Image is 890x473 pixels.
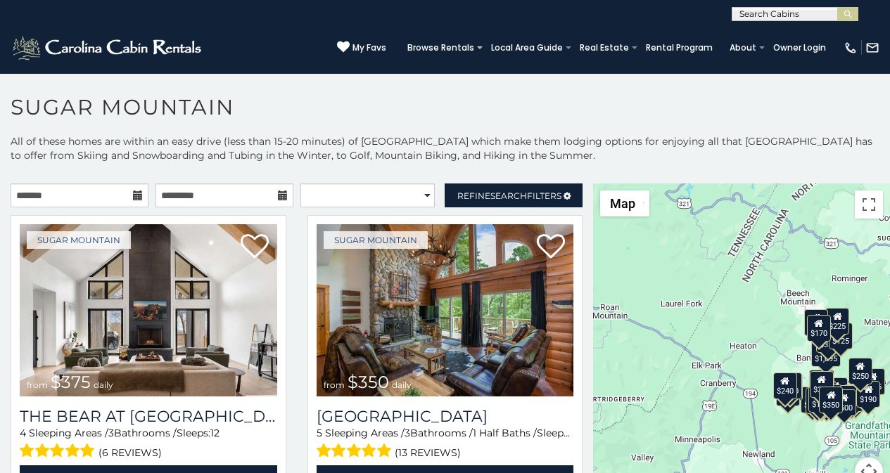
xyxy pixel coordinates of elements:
div: $175 [808,386,832,413]
a: The Bear At [GEOGRAPHIC_DATA] [20,407,277,426]
span: 4 [20,427,26,439]
img: Grouse Moor Lodge [317,224,574,396]
div: $1,095 [811,340,841,367]
span: $375 [51,372,91,392]
a: Add to favorites [537,233,565,262]
div: $225 [825,308,849,335]
div: $300 [810,371,834,398]
h3: The Bear At Sugar Mountain [20,407,277,426]
a: Add to favorites [241,233,269,262]
span: (6 reviews) [98,443,162,462]
a: Local Area Guide [484,38,570,58]
div: $240 [804,309,828,336]
a: [GEOGRAPHIC_DATA] [317,407,574,426]
span: Search [490,190,527,201]
img: White-1-2.png [11,34,205,62]
a: Sugar Mountain [27,231,131,249]
a: RefineSearchFilters [445,183,583,207]
a: Real Estate [573,38,636,58]
a: Browse Rentals [400,38,481,58]
a: About [723,38,763,58]
div: $170 [807,315,831,342]
button: Change map style [600,190,649,216]
span: 12 [571,427,580,439]
div: $155 [861,368,885,395]
span: daily [94,380,113,390]
div: $190 [809,370,833,396]
div: Sleeping Areas / Bathrooms / Sleeps: [317,426,574,462]
div: $240 [773,372,797,399]
span: from [27,380,48,390]
h3: Grouse Moor Lodge [317,407,574,426]
div: $500 [832,389,856,416]
a: Grouse Moor Lodge from $350 daily [317,224,574,396]
span: 3 [108,427,114,439]
div: $125 [829,323,853,349]
img: phone-regular-white.png [844,41,858,55]
a: Sugar Mountain [324,231,428,249]
a: My Favs [337,41,386,55]
span: Refine Filters [457,190,561,201]
div: $250 [848,358,872,384]
span: 3 [405,427,410,439]
div: $155 [806,387,829,414]
span: $350 [348,372,389,392]
img: The Bear At Sugar Mountain [20,224,277,396]
span: 5 [317,427,322,439]
button: Toggle fullscreen view [855,190,883,219]
div: $190 [856,381,880,408]
img: mail-regular-white.png [865,41,879,55]
span: My Favs [352,41,386,54]
div: $200 [824,377,848,404]
span: 12 [210,427,220,439]
div: Sleeping Areas / Bathrooms / Sleeps: [20,426,277,462]
div: $350 [819,387,843,413]
span: from [324,380,345,390]
span: daily [392,380,412,390]
div: $195 [839,385,863,412]
a: The Bear At Sugar Mountain from $375 daily [20,224,277,396]
span: 1 Half Baths / [473,427,537,439]
a: Rental Program [639,38,720,58]
a: Owner Login [766,38,833,58]
span: Map [610,196,635,211]
span: (13 reviews) [395,443,461,462]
